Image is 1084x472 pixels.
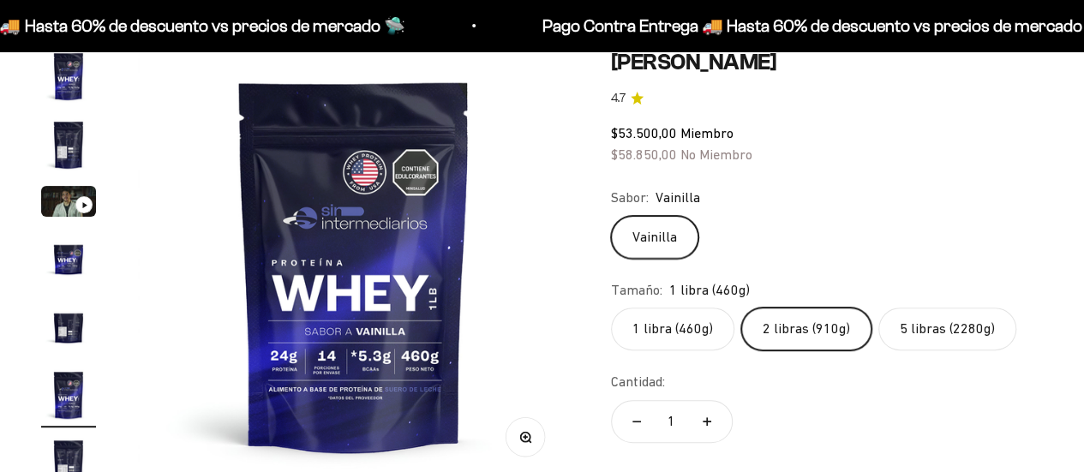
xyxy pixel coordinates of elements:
[41,299,96,354] img: Proteína Whey - Vainilla
[611,371,665,393] label: Cantidad:
[41,186,96,222] button: Ir al artículo 3
[41,230,96,285] img: Proteína Whey - Vainilla
[611,89,1043,108] a: 4.74.7 de 5.0 estrellas
[611,146,677,162] span: $58.850,00
[41,299,96,359] button: Ir al artículo 5
[612,401,662,442] button: Reducir cantidad
[41,117,96,177] button: Ir al artículo 2
[41,49,96,104] img: Proteína Whey - Vainilla
[611,187,649,209] legend: Sabor:
[656,187,700,209] span: Vainilla
[680,125,734,140] span: Miembro
[41,367,96,427] button: Ir al artículo 6
[611,125,677,140] span: $53.500,00
[611,279,662,302] legend: Tamaño:
[611,49,1043,75] h1: [PERSON_NAME]
[682,401,732,442] button: Aumentar cantidad
[611,89,626,108] span: 4.7
[41,49,96,109] button: Ir al artículo 1
[669,279,750,302] span: 1 libra (460g)
[41,367,96,422] img: Proteína Whey - Vainilla
[41,117,96,172] img: Proteína Whey - Vainilla
[680,146,752,162] span: No Miembro
[41,230,96,290] button: Ir al artículo 4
